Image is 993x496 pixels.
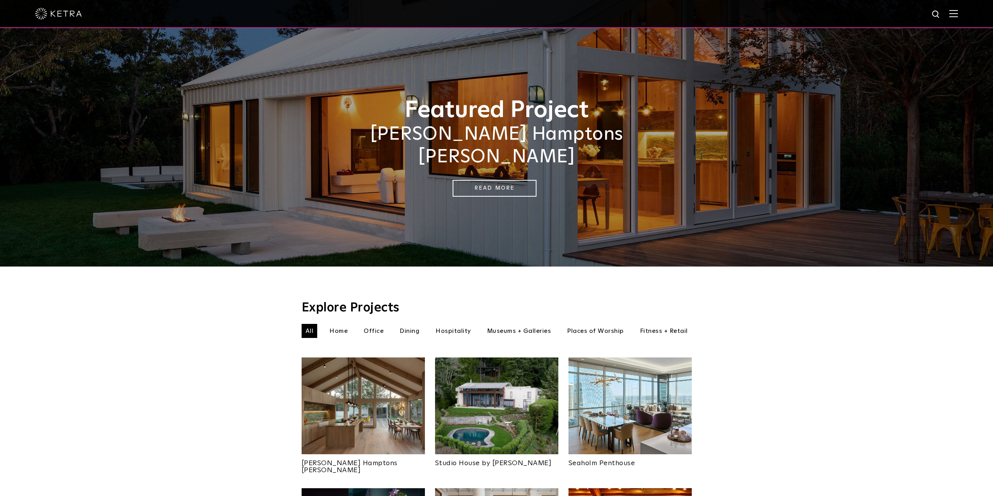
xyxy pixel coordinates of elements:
img: search icon [931,10,941,20]
h2: [PERSON_NAME] Hamptons [PERSON_NAME] [302,123,692,168]
li: Office [360,324,387,338]
li: Places of Worship [563,324,628,338]
h1: Featured Project [302,98,692,123]
a: Read More [453,180,536,197]
li: Hospitality [432,324,475,338]
img: ketra-logo-2019-white [35,8,82,20]
a: Studio House by [PERSON_NAME] [435,454,558,467]
img: An aerial view of Olson Kundig's Studio House in Seattle [435,357,558,454]
a: Seaholm Penthouse [568,454,692,467]
li: Dining [396,324,423,338]
li: Home [325,324,352,338]
li: Fitness + Retail [636,324,692,338]
img: Project_Landing_Thumbnail-2022smaller [568,357,692,454]
li: Museums + Galleries [483,324,555,338]
li: All [302,324,318,338]
h3: Explore Projects [302,302,692,314]
img: Hamburger%20Nav.svg [949,10,958,17]
img: Project_Landing_Thumbnail-2021 [302,357,425,454]
a: [PERSON_NAME] Hamptons [PERSON_NAME] [302,454,425,474]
